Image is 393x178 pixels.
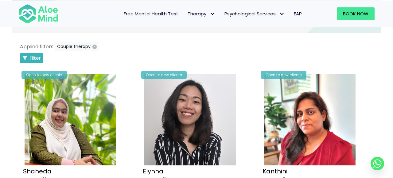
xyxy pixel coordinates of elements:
span: Free Mental Health Test [124,10,178,17]
div: Open to new clients [21,71,67,79]
span: Applied filters: [20,43,54,50]
a: Kanthini [263,167,287,176]
a: Book Now [337,7,375,20]
a: Free Mental Health Test [119,7,183,20]
span: Filter [30,55,41,61]
span: EAP [294,10,302,17]
a: TherapyTherapy: submenu [183,7,220,20]
div: Open to new clients [261,71,306,79]
button: Couple therapy [55,42,99,51]
span: Psychological Services: submenu [277,9,286,18]
img: Kanthini-profile [264,74,356,165]
div: Open to new clients [141,71,187,79]
span: Therapy: submenu [208,9,217,18]
button: Filter Listings [20,53,43,63]
a: EAP [289,7,306,20]
nav: Menu [66,7,306,20]
a: Shaheda [23,167,52,176]
a: Psychological ServicesPsychological Services: submenu [220,7,289,20]
span: Book Now [343,10,368,17]
a: Elynna [143,167,163,176]
a: Whatsapp [371,157,384,170]
span: Therapy [188,10,215,17]
span: Psychological Services [224,10,285,17]
img: Shaheda Counsellor [25,74,116,165]
img: Aloe mind Logo [18,4,58,24]
img: Elynna Counsellor [144,74,236,165]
